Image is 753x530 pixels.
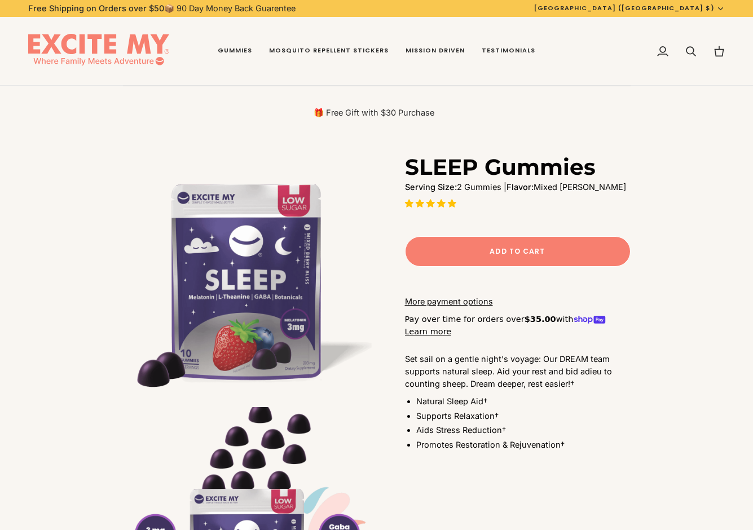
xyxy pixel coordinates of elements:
span: Mosquito Repellent Stickers [269,46,389,55]
li: Natural Sleep Aid† [416,395,631,408]
span: Gummies [218,46,252,55]
li: Aids Stress Reduction† [416,424,631,436]
strong: Flavor: [507,182,534,192]
a: Gummies [209,17,261,86]
a: Mission Driven [397,17,473,86]
li: Promotes Restoration & Rejuvenation† [416,439,631,451]
span: Mission Driven [406,46,465,55]
p: 2 Gummies | Mixed [PERSON_NAME] [405,181,631,193]
strong: Free Shipping on Orders over $50 [28,3,164,13]
a: Mosquito Repellent Stickers [261,17,397,86]
span: 5.00 stars [405,198,459,208]
img: SLEEP Gummies [123,153,377,407]
strong: Serving Size: [405,182,457,192]
h1: SLEEP Gummies [405,153,596,181]
li: Supports Relaxation† [416,410,631,422]
p: 🎁 Free Gift with $30 Purchase [123,107,625,118]
a: More payment options [405,295,631,308]
button: [GEOGRAPHIC_DATA] ([GEOGRAPHIC_DATA] $) [526,3,733,13]
a: Testimonials [473,17,544,86]
p: 📦 90 Day Money Back Guarentee [28,2,296,15]
button: Add to Cart [405,236,631,267]
span: Set sail on a gentle night's voyage: Our DREAM team supports natural sleep. Aid your rest and bid... [405,354,612,388]
span: Add to Cart [490,246,545,257]
img: EXCITE MY® [28,34,169,69]
span: Testimonials [482,46,535,55]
